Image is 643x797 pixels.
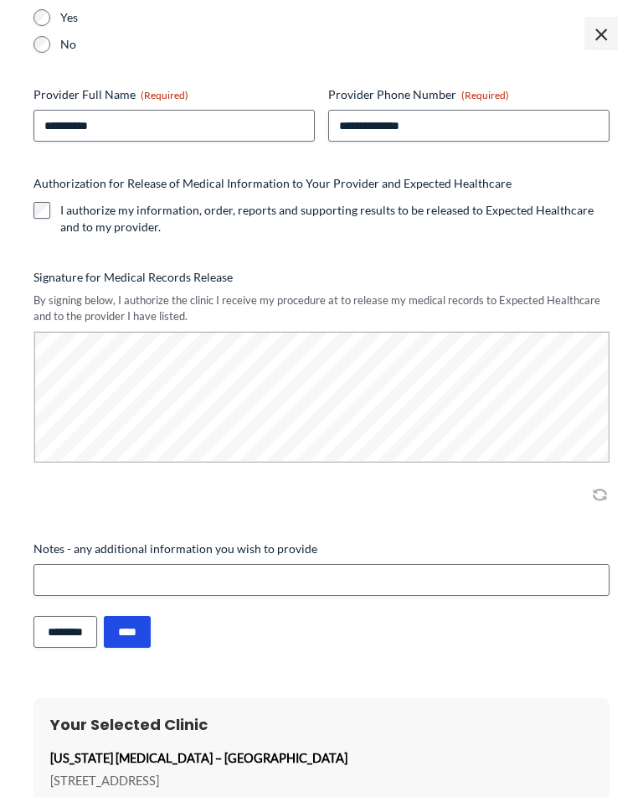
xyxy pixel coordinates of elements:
[584,17,618,50] span: ×
[50,715,593,734] h3: Your Selected Clinic
[141,89,188,101] span: (Required)
[60,9,610,26] label: Yes
[33,175,512,192] legend: Authorization for Release of Medical Information to Your Provider and Expected Healthcare
[50,769,593,792] p: [STREET_ADDRESS]
[33,292,610,323] div: By signing below, I authorize the clinic I receive my procedure at to release my medical records ...
[50,747,593,769] p: [US_STATE] [MEDICAL_DATA] – [GEOGRAPHIC_DATA]
[328,86,610,103] label: Provider Phone Number
[33,541,610,557] label: Notes - any additional information you wish to provide
[461,89,509,101] span: (Required)
[60,202,610,235] label: I authorize my information, order, reports and supporting results to be released to Expected Heal...
[60,36,610,53] label: No
[33,86,315,103] label: Provider Full Name
[33,269,610,286] label: Signature for Medical Records Release
[589,486,610,503] img: Clear Signature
